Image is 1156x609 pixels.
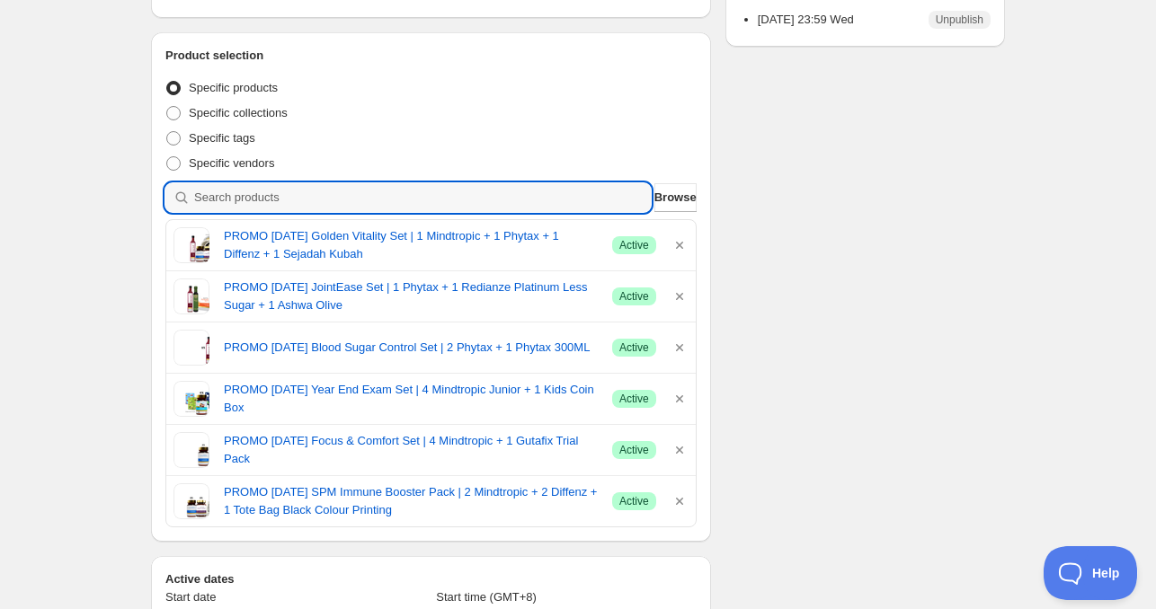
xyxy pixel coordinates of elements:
button: Browse [654,183,697,212]
span: Active [619,289,649,304]
a: PROMO [DATE] Year End Exam Set | 4 Mindtropic Junior + 1 Kids Coin Box [224,381,598,417]
span: Active [619,494,649,508]
a: PROMO [DATE] JointEase Set | 1 Phytax + 1 Redianze Platinum Less Sugar + 1 Ashwa Olive [224,278,598,314]
span: Start date [165,590,216,604]
span: Specific tags [189,131,255,145]
input: Search products [194,183,651,212]
iframe: Toggle Customer Support [1044,546,1138,600]
span: Active [619,340,649,355]
a: PROMO [DATE] Golden Vitality Set | 1 Mindtropic + 1 Phytax + 1 Diffenz + 1 Sejadah Kubah [224,227,598,263]
a: PROMO [DATE] Focus & Comfort Set | 4 Mindtropic + 1 Gutafix Trial Pack [224,432,598,468]
span: Browse [654,189,697,207]
h2: Product selection [165,47,697,65]
span: Unpublish [936,13,983,27]
a: PROMO [DATE] SPM Immune Booster Pack | 2 Mindtropic + 2 Diffenz + 1 Tote Bag Black Colour Printing [224,483,598,519]
span: Start time (GMT+8) [436,590,537,604]
span: Active [619,392,649,406]
p: [DATE] 23:59 Wed [758,11,854,29]
span: Specific vendors [189,156,274,170]
a: PROMO [DATE] Blood Sugar Control Set | 2 Phytax + 1 Phytax 300ML [224,339,598,357]
h2: Active dates [165,570,697,588]
span: Active [619,238,649,252]
span: Specific collections [189,106,288,119]
span: Specific products [189,81,278,94]
span: Active [619,443,649,457]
